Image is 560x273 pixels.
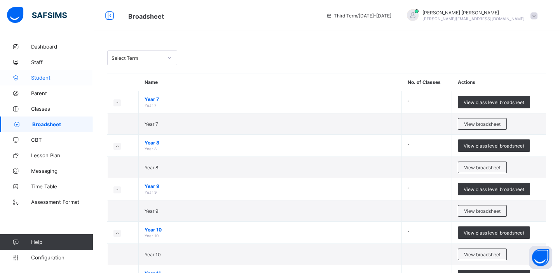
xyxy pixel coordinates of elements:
[31,239,93,245] span: Help
[458,96,530,102] a: View class level broadsheet
[145,140,396,146] span: Year 8
[458,118,507,124] a: View broadsheet
[402,73,452,91] th: No. of Classes
[464,143,524,149] span: View class level broadsheet
[7,7,67,23] img: safsims
[399,9,541,22] div: AhmadAdam
[464,230,524,236] span: View class level broadsheet
[145,121,158,127] span: Year 7
[464,252,501,257] span: View broadsheet
[128,12,164,20] span: Broadsheet
[464,99,524,105] span: View class level broadsheet
[31,183,93,190] span: Time Table
[529,246,552,269] button: Open asap
[145,183,396,189] span: Year 9
[145,103,157,108] span: Year 7
[408,230,410,236] span: 1
[422,16,525,21] span: [PERSON_NAME][EMAIL_ADDRESS][DOMAIN_NAME]
[464,208,501,214] span: View broadsheet
[31,137,93,143] span: CBT
[31,59,93,65] span: Staff
[458,205,507,211] a: View broadsheet
[139,73,402,91] th: Name
[464,121,501,127] span: View broadsheet
[31,90,93,96] span: Parent
[464,186,524,192] span: View class level broadsheet
[458,139,530,145] a: View class level broadsheet
[422,10,525,16] span: [PERSON_NAME] [PERSON_NAME]
[145,233,159,238] span: Year 10
[145,146,157,151] span: Year 8
[408,186,410,192] span: 1
[464,165,501,170] span: View broadsheet
[31,152,93,158] span: Lesson Plan
[31,199,93,205] span: Assessment Format
[31,106,93,112] span: Classes
[145,190,157,195] span: Year 9
[145,96,396,102] span: Year 7
[145,252,161,257] span: Year 10
[326,13,391,19] span: session/term information
[408,99,410,105] span: 1
[31,75,93,81] span: Student
[31,254,93,261] span: Configuration
[458,183,530,189] a: View class level broadsheet
[31,43,93,50] span: Dashboard
[452,73,546,91] th: Actions
[31,168,93,174] span: Messaging
[458,226,530,232] a: View class level broadsheet
[145,165,158,170] span: Year 8
[112,55,163,61] div: Select Term
[145,208,158,214] span: Year 9
[458,162,507,167] a: View broadsheet
[145,227,396,233] span: Year 10
[32,121,93,127] span: Broadsheet
[408,143,410,149] span: 1
[458,249,507,254] a: View broadsheet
